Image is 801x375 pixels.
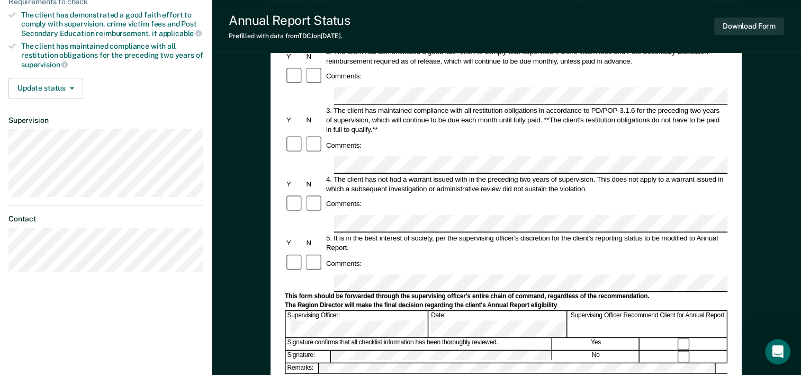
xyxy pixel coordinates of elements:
[21,11,203,38] div: The client has demonstrated a good faith effort to comply with supervision, crime victim fees and...
[21,60,68,69] span: supervision
[285,179,304,189] div: Y
[285,115,304,124] div: Y
[285,292,727,301] div: This form should be forwarded through the supervising officer's entire chain of command, regardle...
[286,311,429,337] div: Supervising Officer:
[285,301,727,310] div: The Region Director will make the final decision regarding the client's Annual Report eligibility
[325,174,727,193] div: 4. The client has not had a warrant issued with in the preceding two years of supervision. This d...
[286,351,331,362] div: Signature:
[568,311,727,337] div: Supervising Officer Recommend Client for Annual Report
[765,339,790,364] iframe: Intercom live chat
[285,51,304,61] div: Y
[325,258,363,268] div: Comments:
[325,199,363,209] div: Comments:
[159,29,202,38] span: applicable
[714,17,784,35] button: Download Form
[305,51,325,61] div: N
[325,234,727,253] div: 5. It is in the best interest of society, per the supervising officer's discretion for the client...
[8,78,83,99] button: Update status
[305,179,325,189] div: N
[325,47,727,66] div: 2. The client has demonstrated a good faith effort to comply with supervision, crime victim fees ...
[229,32,350,40] div: Prefilled with data from TDCJ on [DATE] .
[305,238,325,248] div: N
[286,338,552,350] div: Signature confirms that all checklist information has been thoroughly reviewed.
[429,311,567,337] div: Date:
[325,140,363,150] div: Comments:
[285,238,304,248] div: Y
[21,42,203,69] div: The client has maintained compliance with all restitution obligations for the preceding two years of
[8,116,203,125] dt: Supervision
[305,115,325,124] div: N
[8,215,203,224] dt: Contact
[229,13,350,28] div: Annual Report Status
[325,105,727,134] div: 3. The client has maintained compliance with all restitution obligations in accordance to PD/POP-...
[553,338,640,350] div: Yes
[553,351,640,362] div: No
[286,363,320,373] div: Remarks:
[325,72,363,81] div: Comments:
